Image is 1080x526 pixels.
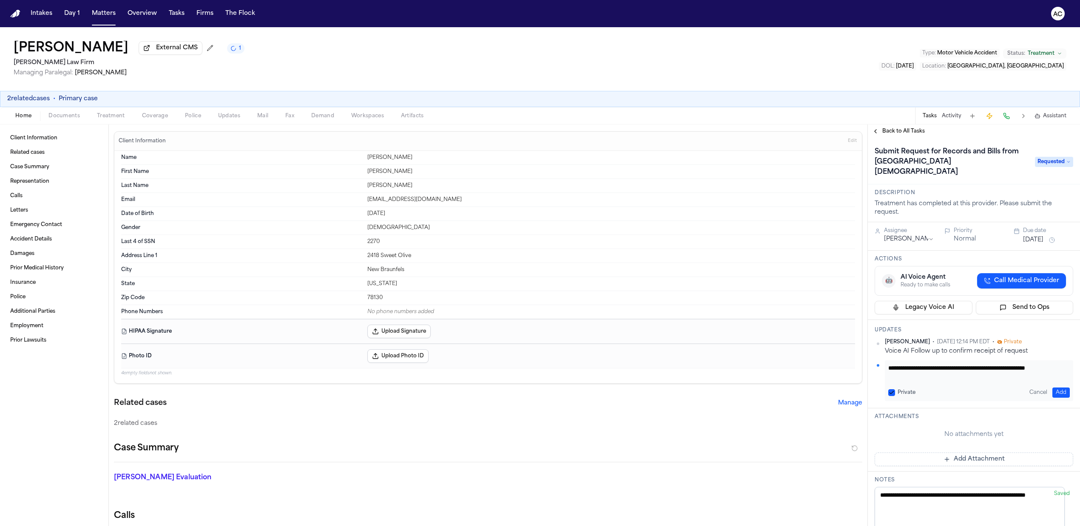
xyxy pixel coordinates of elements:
span: Home [15,113,31,119]
span: Treatment [1028,50,1054,57]
button: Add [1052,387,1070,398]
div: Voice AI Follow up to confirm receipt of request [885,347,1073,355]
div: 2418 Sweet Olive [367,252,855,259]
div: AI Voice Agent [901,273,950,282]
button: Change status from Treatment [1003,48,1066,59]
button: Snooze task [1047,235,1057,245]
a: Prior Medical History [7,261,102,275]
a: Damages [7,247,102,260]
span: Police [185,113,201,119]
p: 4 empty fields not shown. [121,370,855,376]
button: Call Medical Provider [977,273,1066,288]
button: The Flock [222,6,259,21]
button: Edit [845,134,859,148]
button: Create Immediate Task [983,110,995,122]
dt: State [121,280,362,287]
div: 2 related cases [114,419,862,428]
dt: City [121,266,362,273]
dt: Photo ID [121,349,362,363]
button: Day 1 [61,6,83,21]
button: Edit DOL: 2025-06-13 [879,62,916,71]
dt: Zip Code [121,294,362,301]
span: Assistant [1043,113,1066,119]
h3: Attachments [875,413,1073,420]
a: Case Summary [7,160,102,174]
h2: Case Summary [114,441,179,455]
dt: Email [121,196,362,203]
img: Finch Logo [10,10,20,18]
button: Back to All Tasks [868,128,929,135]
div: 2270 [367,238,855,245]
button: Edit Location: New Braunfels, TX [920,62,1066,71]
button: Manage [838,399,862,407]
h3: Description [875,189,1073,196]
a: Insurance [7,276,102,289]
a: Overview [124,6,160,21]
span: • [992,339,995,345]
span: • [932,339,935,345]
button: Cancel [1026,387,1051,398]
h3: Actions [875,256,1073,263]
button: Make a Call [1000,110,1012,122]
div: No phone numbers added [367,308,855,315]
span: Updates [218,113,240,119]
div: Priority [954,227,1004,234]
a: Additional Parties [7,305,102,318]
textarea: Add your update [888,364,1061,381]
span: Documents [48,113,80,119]
span: Call Medical Provider [994,277,1059,285]
dt: Last Name [121,182,362,189]
span: [DATE] 12:14 PM EDT [937,339,990,345]
div: New Braunfels [367,266,855,273]
h3: Notes [875,477,1073,484]
button: Intakes [27,6,56,21]
div: 78130 [367,294,855,301]
a: Tasks [165,6,188,21]
div: Ready to make calls [901,282,950,288]
p: [PERSON_NAME] Evaluation [114,472,357,483]
span: External CMS [156,44,198,52]
button: 1 active task [227,43,244,54]
div: [PERSON_NAME] [367,154,855,161]
a: Calls [7,189,102,203]
a: Employment [7,319,102,333]
h1: Submit Request for Records and Bills from [GEOGRAPHIC_DATA][DEMOGRAPHIC_DATA] [871,145,1030,179]
a: Matters [88,6,119,21]
span: Coverage [142,113,168,119]
span: 🤖 [885,277,892,285]
dt: First Name [121,168,362,175]
a: Prior Lawsuits [7,334,102,347]
span: [GEOGRAPHIC_DATA], [GEOGRAPHIC_DATA] [947,64,1064,69]
span: Treatment [97,113,125,119]
div: Treatment has completed at this provider. Please submit the request. [875,200,1073,217]
span: [DATE] [896,64,914,69]
a: Client Information [7,131,102,145]
span: Mail [257,113,268,119]
div: [EMAIL_ADDRESS][DOMAIN_NAME] [367,196,855,203]
button: Normal [954,235,976,243]
span: Phone Numbers [121,308,163,315]
div: Assignee [884,227,934,234]
a: Related cases [7,146,102,159]
span: DOL : [881,64,895,69]
a: Home [10,10,20,18]
h1: [PERSON_NAME] [14,41,128,56]
span: Back to All Tasks [882,128,925,135]
button: Assistant [1035,113,1066,119]
div: [DEMOGRAPHIC_DATA] [367,224,855,231]
button: Upload Signature [367,325,431,338]
button: [DATE] [1023,236,1043,244]
button: Send to Ops [976,301,1074,314]
span: • [53,95,55,103]
div: [DATE] [367,210,855,217]
a: Police [7,290,102,304]
h2: Calls [114,510,862,522]
h3: Client Information [117,138,168,144]
label: Private [898,389,915,396]
span: Artifacts [401,113,424,119]
button: Firms [193,6,217,21]
span: [PERSON_NAME] [75,70,127,76]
